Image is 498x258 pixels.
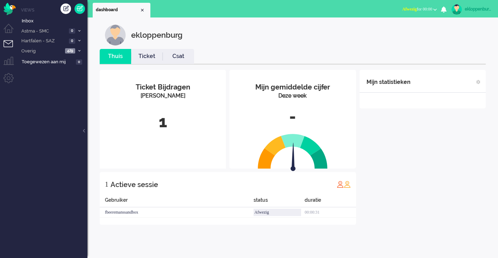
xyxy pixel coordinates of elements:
[235,105,350,128] div: -
[69,28,75,34] span: 0
[305,196,356,207] div: duratie
[465,6,491,13] div: ekloppenburg
[100,196,254,207] div: Gebruiker
[61,3,71,14] div: Creëer ticket
[105,92,221,100] div: [PERSON_NAME]
[131,52,163,60] a: Ticket
[111,178,158,192] div: Actieve sessie
[278,143,308,173] img: arrow.svg
[3,57,19,72] li: Supervisor menu
[65,48,75,53] span: 429
[140,7,145,13] div: Close tab
[22,59,74,65] span: Toegewezen aan mij
[20,58,87,65] a: Toegewezen aan mij 0
[105,177,108,191] div: 1
[235,92,350,100] div: Deze week
[402,7,432,12] span: for 00:00
[22,18,87,24] span: Inbox
[76,59,82,65] span: 0
[20,48,63,55] span: Overig
[398,2,441,17] li: Afwezigfor 00:00
[20,28,67,35] span: Astma - SMC
[450,4,491,15] a: ekloppenburg
[131,49,163,64] li: Ticket
[337,181,344,188] img: profile_red.svg
[3,3,16,15] img: flow_omnibird.svg
[235,82,350,92] div: Mijn gemiddelde cijfer
[105,110,221,134] div: 1
[258,134,328,169] img: semi_circle.svg
[96,7,140,13] span: dashboard
[3,40,19,56] li: Tickets menu
[451,4,462,15] img: avatar
[131,24,183,45] div: ekloppenburg
[305,207,356,218] div: 00:00:31
[20,17,87,24] a: Inbox
[100,52,131,60] a: Thuis
[100,49,131,64] li: Thuis
[21,7,87,13] li: Views
[398,4,441,14] button: Afwezigfor 00:00
[74,3,85,14] a: Quick Ticket
[163,52,194,60] a: Csat
[367,75,411,89] div: Mijn statistieken
[3,5,16,10] a: Omnidesk
[344,181,351,188] img: profile_orange.svg
[402,7,417,12] span: Afwezig
[3,73,19,89] li: Admin menu
[254,209,301,216] div: Afwezig
[100,207,254,218] div: fbeeremanssandbox
[163,49,194,64] li: Csat
[105,24,126,45] img: customer.svg
[254,196,305,207] div: status
[20,38,67,44] span: Hartfalen - SAZ
[3,24,19,40] li: Dashboard menu
[105,82,221,92] div: Ticket Bijdragen
[93,3,150,17] li: Dashboard
[69,38,75,44] span: 0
